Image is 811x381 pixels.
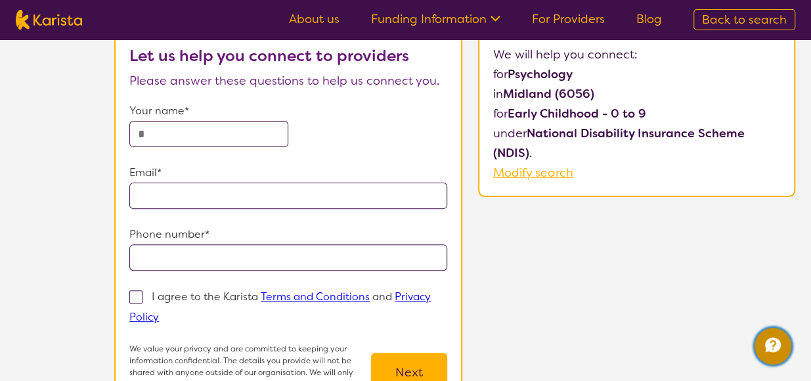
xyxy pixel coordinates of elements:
b: Psychology [508,66,573,82]
p: Please answer these questions to help us connect you. [129,71,447,91]
b: Early Childhood - 0 to 9 [508,106,646,122]
a: Blog [636,11,662,27]
b: Let us help you connect to providers [129,45,409,66]
a: About us [289,11,340,27]
p: Email* [129,163,447,183]
p: Your name* [129,101,447,121]
p: for [493,104,781,123]
a: Back to search [693,9,795,30]
p: I agree to the Karista and [129,290,431,324]
span: Back to search [702,12,787,28]
p: in [493,84,781,104]
a: Terms and Conditions [261,290,370,303]
p: for [493,64,781,84]
b: Midland (6056) [503,86,594,102]
p: We will help you connect: [493,45,781,64]
b: National Disability Insurance Scheme (NDIS) [493,125,745,161]
p: under . [493,123,781,163]
a: Funding Information [371,11,500,27]
a: For Providers [532,11,605,27]
p: Phone number* [129,225,447,244]
button: Channel Menu [755,328,791,365]
img: Karista logo [16,10,82,30]
a: Modify search [493,165,573,181]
